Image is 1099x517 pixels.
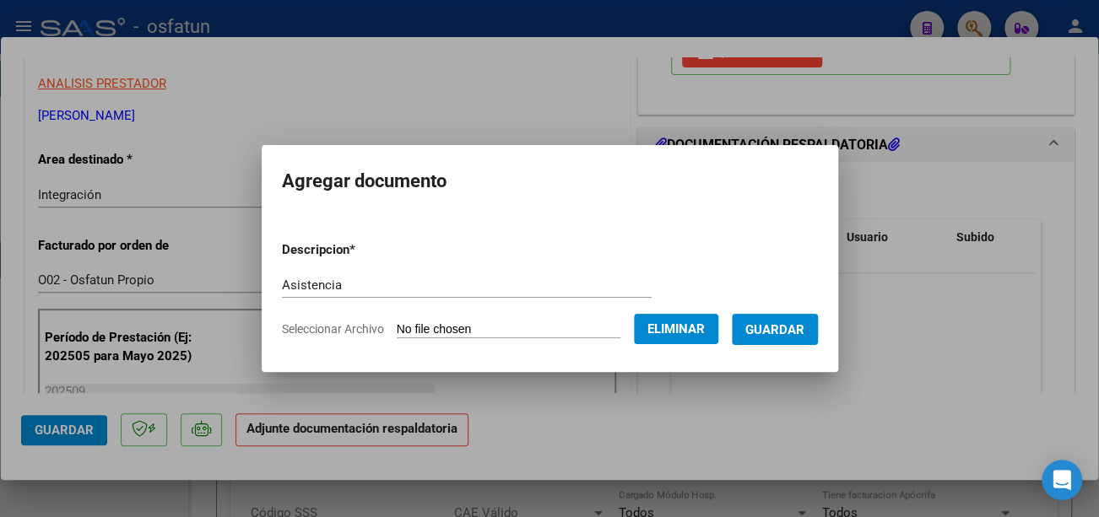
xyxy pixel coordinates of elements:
button: Guardar [732,314,818,345]
span: Seleccionar Archivo [282,322,384,336]
span: Eliminar [647,321,705,337]
h2: Agregar documento [282,165,818,197]
span: Guardar [745,322,804,337]
button: Eliminar [634,314,718,344]
p: Descripcion [282,240,443,260]
div: Open Intercom Messenger [1042,460,1082,500]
